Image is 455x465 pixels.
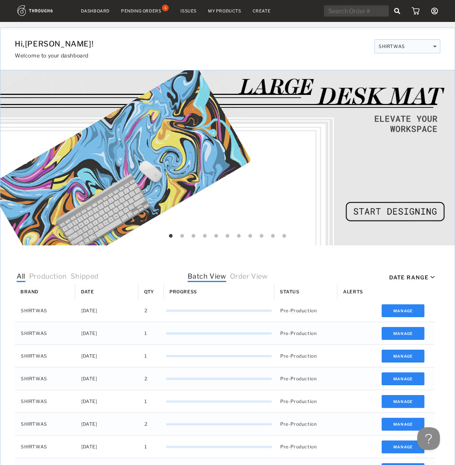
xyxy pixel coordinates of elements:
[144,289,154,294] span: Qty
[230,272,268,282] span: Order View
[235,232,243,240] button: 7
[343,289,363,294] span: Alerts
[180,8,197,14] a: Issues
[15,436,435,458] div: Press SPACE to select this row.
[144,442,147,452] span: 1
[75,345,138,367] div: [DATE]
[281,232,288,240] button: 11
[274,367,337,390] div: Pre-Production
[374,39,440,53] div: SHIRTWAS
[247,232,254,240] button: 8
[179,232,186,240] button: 2
[15,390,75,412] div: SHIRTWAS
[324,5,388,17] input: Search Order #
[274,299,337,322] div: Pre-Production
[15,413,75,435] div: SHIRTWAS
[382,395,424,408] button: Manage
[274,413,337,435] div: Pre-Production
[430,276,435,279] img: icon_caret_down_black.69fb8af9.svg
[382,372,424,385] button: Manage
[17,272,25,282] span: All
[201,232,209,240] button: 4
[15,299,435,322] div: Press SPACE to select this row.
[20,289,39,294] span: Brand
[75,367,138,390] div: [DATE]
[75,322,138,344] div: [DATE]
[121,8,169,14] a: Pending Orders6
[144,351,147,361] span: 1
[15,322,435,345] div: Press SPACE to select this row.
[224,232,231,240] button: 6
[412,7,419,15] img: icon_cart.dab5cea1.svg
[382,440,424,453] button: Manage
[29,272,67,282] span: Production
[208,8,241,14] a: My Products
[382,304,424,317] button: Manage
[162,5,169,11] div: 6
[274,345,337,367] div: Pre-Production
[144,306,148,316] span: 2
[144,397,147,406] span: 1
[15,299,75,322] div: SHIRTWAS
[253,8,271,14] a: Create
[75,299,138,322] div: [DATE]
[15,367,435,390] div: Press SPACE to select this row.
[190,232,197,240] button: 3
[15,39,368,48] h1: Hi, [PERSON_NAME] !
[81,289,94,294] span: Date
[274,436,337,458] div: Pre-Production
[274,390,337,412] div: Pre-Production
[144,329,147,338] span: 1
[75,436,138,458] div: [DATE]
[274,322,337,344] div: Pre-Production
[121,8,161,14] div: Pending Orders
[169,289,197,294] span: Progress
[71,272,99,282] span: Shipped
[0,70,455,245] img: 68b8b232-0003-4352-b7e2-3a53cc3ac4a2.gif
[75,390,138,412] div: [DATE]
[382,327,424,340] button: Manage
[269,232,277,240] button: 10
[15,52,368,59] h3: Welcome to your dashboard
[15,367,75,390] div: SHIRTWAS
[382,350,424,363] button: Manage
[15,413,435,436] div: Press SPACE to select this row.
[382,418,424,431] button: Manage
[17,5,70,16] img: logo.1c10ca64.svg
[15,436,75,458] div: SHIRTWAS
[75,413,138,435] div: [DATE]
[15,322,75,344] div: SHIRTWAS
[213,232,220,240] button: 5
[15,345,435,367] div: Press SPACE to select this row.
[258,232,266,240] button: 9
[188,272,226,282] span: Batch View
[144,374,148,384] span: 2
[417,427,440,450] iframe: Toggle Customer Support
[15,390,435,413] div: Press SPACE to select this row.
[15,345,75,367] div: SHIRTWAS
[144,419,148,429] span: 2
[280,289,300,294] span: Status
[389,274,429,281] div: Date Range
[167,232,175,240] button: 1
[81,8,110,14] a: Dashboard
